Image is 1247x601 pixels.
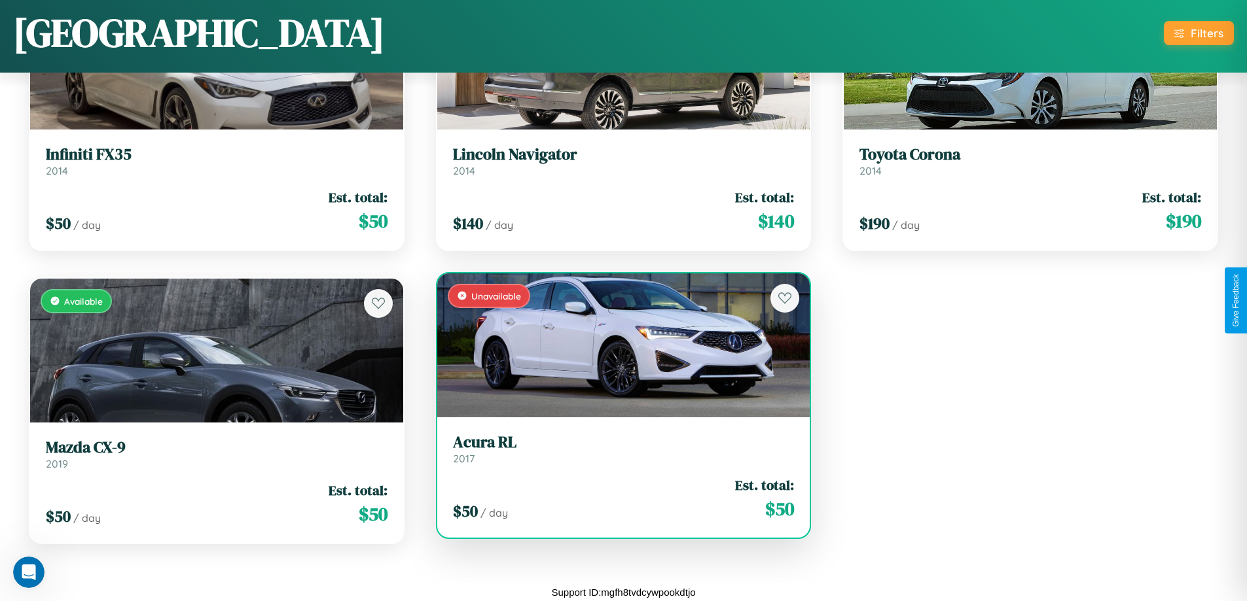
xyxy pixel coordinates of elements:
h3: Lincoln Navigator [453,145,795,164]
span: $ 140 [758,208,794,234]
iframe: Intercom live chat [13,557,45,588]
span: Est. total: [329,481,388,500]
a: Toyota Corona2014 [859,145,1201,177]
span: $ 50 [359,501,388,527]
span: / day [480,506,508,519]
span: Est. total: [329,188,388,207]
span: $ 50 [453,500,478,522]
span: $ 190 [1166,208,1201,234]
span: $ 140 [453,213,483,234]
span: Est. total: [1142,188,1201,207]
span: / day [892,218,920,232]
span: 2014 [46,164,68,177]
h3: Infiniti FX35 [46,145,388,164]
a: Infiniti FX352014 [46,145,388,177]
span: $ 50 [46,213,71,234]
span: 2017 [453,452,475,465]
div: Give Feedback [1231,274,1240,327]
span: $ 50 [359,208,388,234]
span: Unavailable [471,290,521,301]
span: Est. total: [735,188,794,207]
span: / day [486,218,513,232]
span: $ 50 [765,496,794,522]
p: Support ID: mgfh8tvdcywpookdtjo [551,583,695,601]
span: / day [73,511,101,524]
button: Filters [1164,21,1234,45]
a: Lincoln Navigator2014 [453,145,795,177]
span: 2014 [859,164,882,177]
a: Mazda CX-92019 [46,438,388,470]
h3: Acura RL [453,433,795,452]
div: Filters [1191,26,1223,40]
span: Available [64,296,103,307]
span: 2019 [46,457,68,470]
span: $ 50 [46,506,71,527]
span: 2014 [453,164,475,177]
a: Acura RL2017 [453,433,795,465]
h3: Mazda CX-9 [46,438,388,457]
span: / day [73,218,101,232]
span: Est. total: [735,475,794,494]
h3: Toyota Corona [859,145,1201,164]
span: $ 190 [859,213,890,234]
h1: [GEOGRAPHIC_DATA] [13,6,385,60]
